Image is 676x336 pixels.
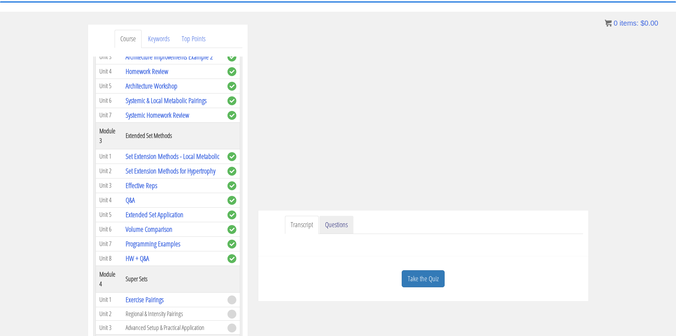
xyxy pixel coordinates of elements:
[122,266,224,292] th: Super Sets
[285,216,319,234] a: Transcript
[614,19,617,27] span: 0
[227,167,236,176] span: complete
[95,193,122,207] td: Unit 4
[227,82,236,91] span: complete
[227,67,236,76] span: complete
[641,19,644,27] span: $
[142,30,175,48] a: Keywords
[227,111,236,120] span: complete
[95,178,122,193] td: Unit 3
[319,216,353,234] a: Questions
[227,181,236,190] span: complete
[605,19,658,27] a: 0 items: $0.00
[227,225,236,234] span: complete
[95,93,122,108] td: Unit 6
[95,266,122,292] th: Module 4
[402,270,445,288] a: Take the Quiz
[620,19,638,27] span: items:
[95,149,122,164] td: Unit 1
[95,49,122,64] td: Unit 3
[126,181,157,190] a: Effective Reps
[641,19,658,27] bdi: 0.00
[95,321,122,335] td: Unit 3
[122,307,224,321] td: Regional & Intensity Pairings
[126,96,207,105] a: Systemic & Local Metabolic Pairings
[95,64,122,79] td: Unit 4
[227,240,236,249] span: complete
[126,66,168,76] a: Homework Review
[227,196,236,205] span: complete
[605,20,612,27] img: icon11.png
[115,30,142,48] a: Course
[227,152,236,161] span: complete
[126,110,189,120] a: Systemic Homework Review
[95,222,122,236] td: Unit 6
[95,79,122,93] td: Unit 5
[126,224,172,234] a: Volume Comparison
[126,210,183,219] a: Extended Set Application
[95,164,122,178] td: Unit 2
[227,53,236,62] span: complete
[126,151,219,161] a: Set Extension Methods - Local Metabolic
[122,321,224,335] td: Advanced Setup & Practical Application
[126,166,215,176] a: Set Extension Methods for Hypertrophy
[126,81,177,91] a: Architecture Workshop
[176,30,211,48] a: Top Points
[95,122,122,149] th: Module 3
[95,292,122,307] td: Unit 1
[126,52,213,62] a: Architecture Improvements Example 2
[95,251,122,266] td: Unit 8
[95,236,122,251] td: Unit 7
[95,108,122,122] td: Unit 7
[227,210,236,219] span: complete
[95,207,122,222] td: Unit 5
[126,295,164,304] a: Exercise Pairings
[126,254,149,263] a: HW + Q&A
[122,122,224,149] th: Extended Set Methods
[227,96,236,105] span: complete
[126,195,135,205] a: Q&A
[126,239,180,249] a: Programming Examples
[95,307,122,321] td: Unit 2
[227,254,236,263] span: complete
